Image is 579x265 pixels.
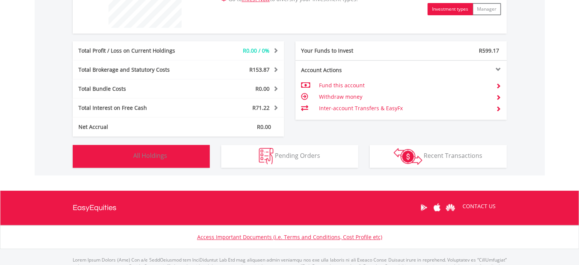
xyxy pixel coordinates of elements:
button: Investment types [427,3,473,15]
span: Recent Transactions [424,151,482,160]
span: R599.17 [479,47,499,54]
span: R0.00 / 0% [243,47,270,54]
td: Fund this account [319,80,490,91]
div: Total Interest on Free Cash [73,104,196,112]
a: Access Important Documents (i.e. Terms and Conditions, Cost Profile etc) [197,233,382,241]
a: EasyEquities [73,191,116,225]
img: pending_instructions-wht.png [259,148,273,164]
div: Total Profit / Loss on Current Holdings [73,47,196,55]
div: Account Actions [295,66,401,74]
a: Huawei [444,196,457,219]
a: CONTACT US [457,196,501,217]
span: R153.87 [249,66,270,73]
td: Inter-account Transfers & EasyFx [319,103,490,114]
button: All Holdings [73,145,210,168]
button: Manager [472,3,501,15]
button: Pending Orders [221,145,358,168]
span: R0.00 [255,85,270,92]
span: R71.22 [252,104,270,111]
div: Net Accrual [73,123,196,131]
span: Pending Orders [275,151,320,160]
a: Apple [431,196,444,219]
td: Withdraw money [319,91,490,103]
span: R0.00 [257,123,271,130]
img: transactions-zar-wht.png [394,148,422,165]
span: All Holdings [133,151,167,160]
div: Total Brokerage and Statutory Costs [73,66,196,74]
div: Your Funds to Invest [295,47,401,55]
img: holdings-wht.png [115,148,132,164]
div: Total Bundle Costs [73,85,196,93]
a: Google Play [417,196,431,219]
button: Recent Transactions [370,145,507,168]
